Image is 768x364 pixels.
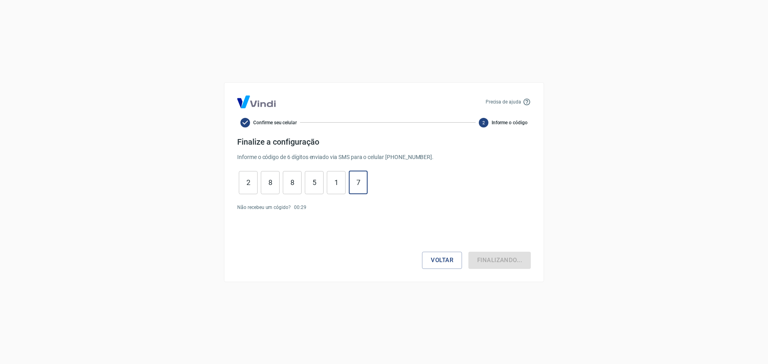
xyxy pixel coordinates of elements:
[486,98,521,105] p: Precisa de ajuda
[294,204,306,211] p: 00 : 29
[237,95,276,108] img: Logo Vind
[482,120,485,125] text: 2
[422,252,462,269] button: Voltar
[237,137,531,147] h4: Finalize a configuração
[253,119,297,126] span: Confirme seu celular
[237,153,531,161] p: Informe o código de 6 dígitos enviado via SMS para o celular [PHONE_NUMBER] .
[237,204,291,211] p: Não recebeu um cógido?
[492,119,528,126] span: Informe o código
